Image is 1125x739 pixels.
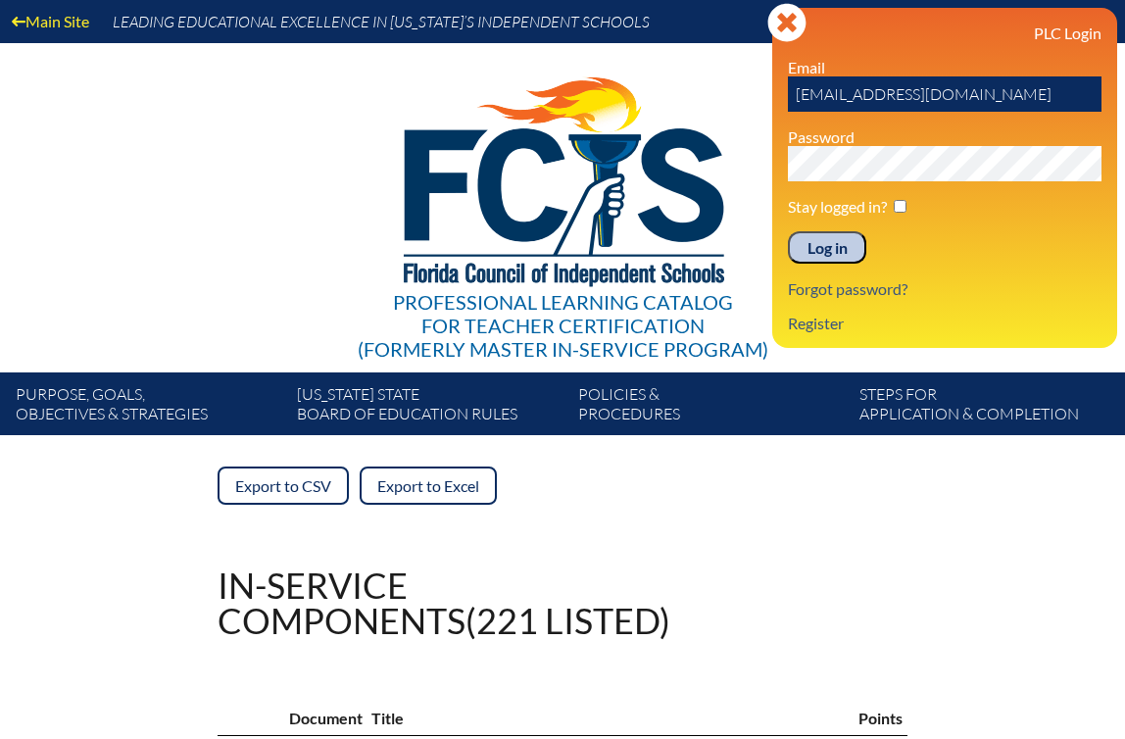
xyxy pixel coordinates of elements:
[222,706,363,731] p: Document
[788,58,825,76] label: Email
[350,39,776,365] a: Professional Learning Catalog for Teacher Certification(formerly Master In-service Program)
[421,314,705,337] span: for Teacher Certification
[780,310,852,336] a: Register
[289,380,570,435] a: [US_STATE] StateBoard of Education rules
[4,8,97,34] a: Main Site
[767,3,807,42] svg: Close
[371,706,838,731] p: Title
[858,706,903,731] p: Points
[780,275,915,302] a: Forgot password?
[570,380,852,435] a: Policies &Procedures
[788,231,866,265] input: Log in
[361,43,765,311] img: FCISlogo221.eps
[218,467,349,505] a: Export to CSV
[360,467,497,505] a: Export to Excel
[788,127,855,146] label: Password
[358,290,768,361] div: Professional Learning Catalog (formerly Master In-service Program)
[8,380,289,435] a: Purpose, goals,objectives & strategies
[788,197,887,216] label: Stay logged in?
[218,567,670,638] h1: In-service components (221 listed)
[788,24,1101,42] h3: PLC Login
